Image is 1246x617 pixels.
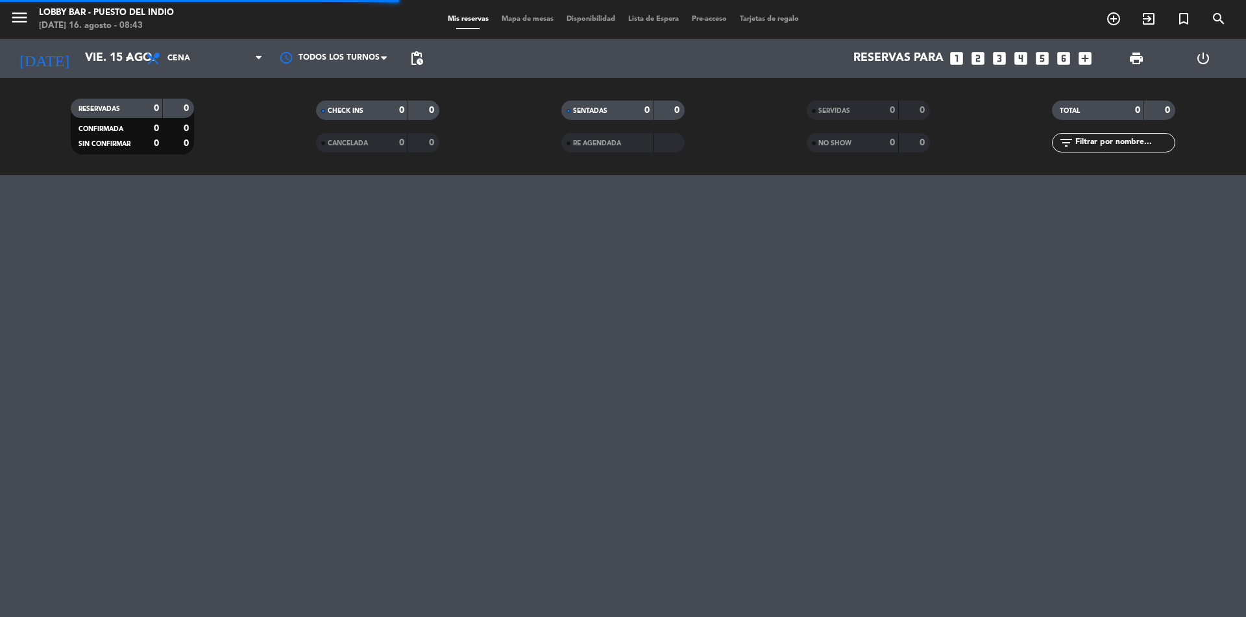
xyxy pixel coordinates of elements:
[399,106,404,115] strong: 0
[685,16,733,23] span: Pre-acceso
[920,138,927,147] strong: 0
[10,8,29,32] button: menu
[818,140,851,147] span: NO SHOW
[184,124,191,133] strong: 0
[495,16,560,23] span: Mapa de mesas
[121,51,136,66] i: arrow_drop_down
[622,16,685,23] span: Lista de Espera
[573,108,607,114] span: SENTADAS
[1195,51,1211,66] i: power_settings_new
[1074,136,1175,150] input: Filtrar por nombre...
[1077,50,1093,67] i: add_box
[39,19,174,32] div: [DATE] 16. agosto - 08:43
[1165,106,1173,115] strong: 0
[733,16,805,23] span: Tarjetas de regalo
[429,106,437,115] strong: 0
[818,108,850,114] span: SERVIDAS
[890,138,895,147] strong: 0
[890,106,895,115] strong: 0
[920,106,927,115] strong: 0
[560,16,622,23] span: Disponibilidad
[79,126,123,132] span: CONFIRMADA
[429,138,437,147] strong: 0
[674,106,682,115] strong: 0
[1176,11,1191,27] i: turned_in_not
[154,139,159,148] strong: 0
[1034,50,1051,67] i: looks_5
[573,140,621,147] span: RE AGENDADA
[1055,50,1072,67] i: looks_6
[1106,11,1121,27] i: add_circle_outline
[39,6,174,19] div: Lobby Bar - Puesto del Indio
[853,52,944,65] span: Reservas para
[948,50,965,67] i: looks_one
[184,139,191,148] strong: 0
[79,106,120,112] span: RESERVADAS
[1060,108,1080,114] span: TOTAL
[1012,50,1029,67] i: looks_4
[79,141,130,147] span: SIN CONFIRMAR
[328,108,363,114] span: CHECK INS
[1135,106,1140,115] strong: 0
[154,104,159,113] strong: 0
[441,16,495,23] span: Mis reservas
[1169,39,1236,78] div: LOG OUT
[10,8,29,27] i: menu
[1058,135,1074,151] i: filter_list
[1211,11,1227,27] i: search
[167,54,190,63] span: Cena
[399,138,404,147] strong: 0
[154,124,159,133] strong: 0
[10,44,79,73] i: [DATE]
[644,106,650,115] strong: 0
[1141,11,1156,27] i: exit_to_app
[970,50,986,67] i: looks_two
[409,51,424,66] span: pending_actions
[328,140,368,147] span: CANCELADA
[184,104,191,113] strong: 0
[991,50,1008,67] i: looks_3
[1129,51,1144,66] span: print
